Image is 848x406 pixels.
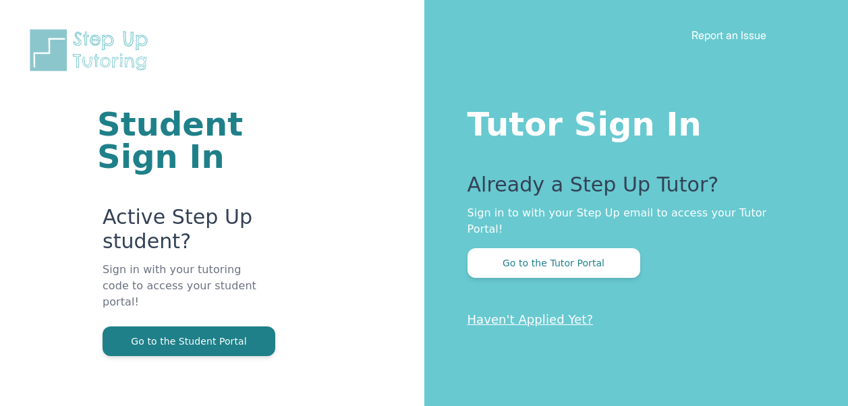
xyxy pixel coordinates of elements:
a: Go to the Student Portal [103,335,275,347]
h1: Tutor Sign In [468,103,795,140]
p: Sign in to with your Step Up email to access your Tutor Portal! [468,205,795,237]
p: Sign in with your tutoring code to access your student portal! [103,262,262,326]
button: Go to the Student Portal [103,326,275,356]
h1: Student Sign In [97,108,262,173]
a: Go to the Tutor Portal [468,256,640,269]
img: Step Up Tutoring horizontal logo [27,27,157,74]
a: Haven't Applied Yet? [468,312,594,326]
p: Already a Step Up Tutor? [468,173,795,205]
button: Go to the Tutor Portal [468,248,640,278]
p: Active Step Up student? [103,205,262,262]
a: Report an Issue [691,28,766,42]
